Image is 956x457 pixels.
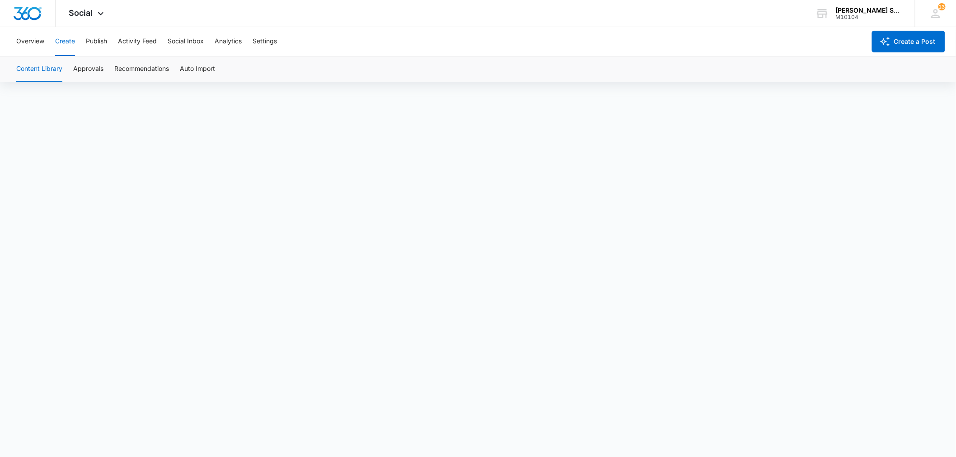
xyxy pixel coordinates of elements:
button: Create a Post [872,31,945,52]
button: Analytics [215,27,242,56]
div: notifications count [938,3,946,10]
button: Create [55,27,75,56]
span: 132 [938,3,946,10]
button: Auto Import [180,56,215,82]
button: Publish [86,27,107,56]
button: Activity Feed [118,27,157,56]
button: Social Inbox [168,27,204,56]
div: account id [836,14,902,20]
button: Approvals [73,56,103,82]
button: Overview [16,27,44,56]
button: Content Library [16,56,62,82]
div: account name [836,7,902,14]
button: Settings [253,27,277,56]
button: Recommendations [114,56,169,82]
span: Social [69,8,93,18]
